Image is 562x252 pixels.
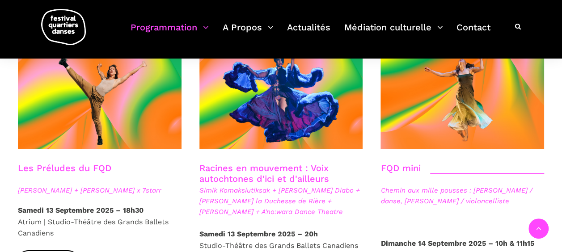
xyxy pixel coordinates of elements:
a: Programmation [131,20,209,46]
span: Simik Komaksiutiksak + [PERSON_NAME] Diabo + [PERSON_NAME] la Duchesse de Rière + [PERSON_NAME] +... [199,185,363,217]
a: A Propos [223,20,274,46]
a: Contact [456,20,490,46]
a: Les Préludes du FQD [18,163,111,173]
a: FQD mini [380,163,420,173]
strong: Samedi 13 Septembre 2025 – 18h30 [18,206,144,214]
img: logo-fqd-med [41,9,86,45]
span: [PERSON_NAME] + [PERSON_NAME] x 7starr [18,185,182,196]
p: Studio-Théâtre des Grands Ballets Canadiens [199,228,363,251]
span: Chemin aux mille pousses : [PERSON_NAME] / danse, [PERSON_NAME] / violoncelliste [380,185,544,206]
p: Atrium | Studio-Théâtre des Grands Ballets Canadiens [18,205,182,239]
a: Actualités [287,20,330,46]
strong: Samedi 13 Septembre 2025 – 20h [199,230,318,238]
strong: Dimanche 14 Septembre 2025 – 10h & 11h15 [380,239,534,248]
a: Médiation culturelle [344,20,443,46]
a: Racines en mouvement : Voix autochtones d'ici et d'ailleurs [199,163,329,184]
